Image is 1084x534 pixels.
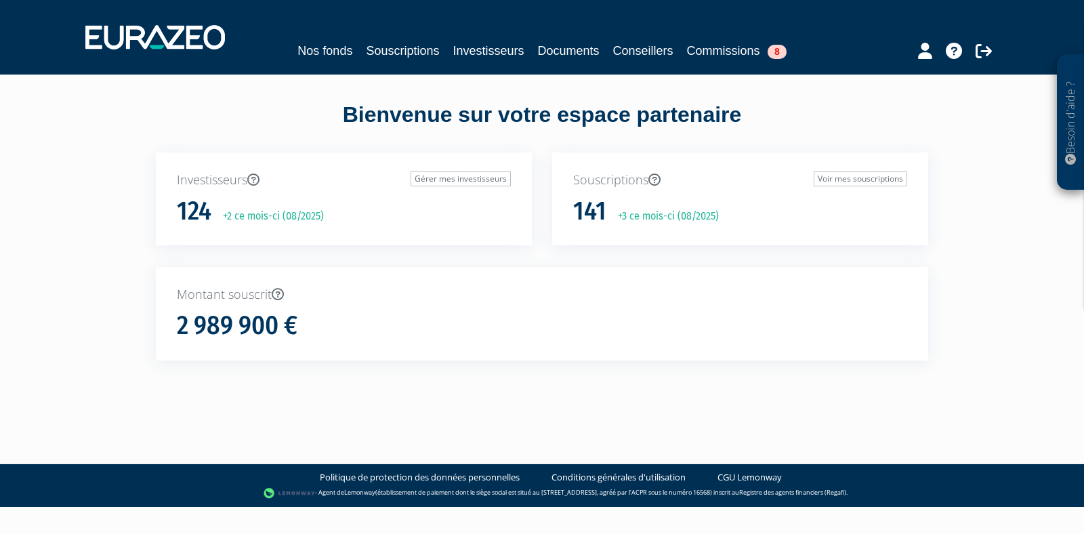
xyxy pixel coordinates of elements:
[608,209,719,224] p: +3 ce mois-ci (08/2025)
[739,488,846,497] a: Registre des agents financiers (Regafi)
[453,41,524,60] a: Investisseurs
[177,171,511,189] p: Investisseurs
[177,286,907,304] p: Montant souscrit
[613,41,673,60] a: Conseillers
[551,471,686,484] a: Conditions générales d'utilisation
[814,171,907,186] a: Voir mes souscriptions
[297,41,352,60] a: Nos fonds
[411,171,511,186] a: Gérer mes investisseurs
[85,25,225,49] img: 1732889491-logotype_eurazeo_blanc_rvb.png
[768,45,787,59] span: 8
[177,312,297,340] h1: 2 989 900 €
[717,471,782,484] a: CGU Lemonway
[573,197,606,226] h1: 141
[366,41,439,60] a: Souscriptions
[320,471,520,484] a: Politique de protection des données personnelles
[14,487,1070,500] div: - Agent de (établissement de paiement dont le siège social est situé au [STREET_ADDRESS], agréé p...
[687,41,787,60] a: Commissions8
[213,209,324,224] p: +2 ce mois-ci (08/2025)
[1063,62,1079,184] p: Besoin d'aide ?
[344,488,375,497] a: Lemonway
[264,487,316,500] img: logo-lemonway.png
[538,41,600,60] a: Documents
[573,171,907,189] p: Souscriptions
[177,197,211,226] h1: 124
[146,100,938,152] div: Bienvenue sur votre espace partenaire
